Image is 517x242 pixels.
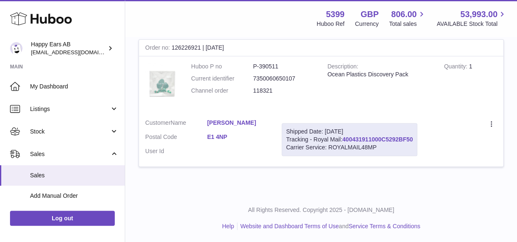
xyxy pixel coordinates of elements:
[145,44,171,53] strong: Order no
[460,9,497,20] span: 53,993.00
[317,20,345,28] div: Huboo Ref
[207,133,269,141] a: E1 4NP
[30,105,110,113] span: Listings
[30,128,110,136] span: Stock
[145,119,207,129] dt: Name
[286,144,413,151] div: Carrier Service: ROYALMAIL48MP
[286,128,413,136] div: Shipped Date: [DATE]
[207,119,269,127] a: [PERSON_NAME]
[191,63,253,71] dt: Huboo P no
[253,63,315,71] dd: P-390511
[361,9,378,20] strong: GBP
[139,40,503,56] div: 126226921 | [DATE]
[222,223,234,229] a: Help
[31,49,123,55] span: [EMAIL_ADDRESS][DOMAIN_NAME]
[30,192,119,200] span: Add Manual Order
[326,9,345,20] strong: 5399
[145,133,207,143] dt: Postal Code
[145,63,179,104] img: 53991642634710.jpg
[30,150,110,158] span: Sales
[237,222,420,230] li: and
[253,75,315,83] dd: 7350060650107
[389,20,426,28] span: Total sales
[436,9,507,28] a: 53,993.00 AVAILABLE Stock Total
[328,71,431,78] div: Ocean Plastics Discovery Pack
[282,123,418,156] div: Tracking - Royal Mail:
[31,40,106,56] div: Happy Ears AB
[389,9,426,28] a: 806.00 Total sales
[145,147,207,155] dt: User Id
[438,56,503,113] td: 1
[342,136,413,143] a: 400431911000C5292BF50
[30,171,119,179] span: Sales
[145,119,171,126] span: Customer
[132,206,510,214] p: All Rights Reserved. Copyright 2025 - [DOMAIN_NAME]
[10,211,115,226] a: Log out
[391,9,416,20] span: 806.00
[436,20,507,28] span: AVAILABLE Stock Total
[355,20,379,28] div: Currency
[240,223,339,229] a: Website and Dashboard Terms of Use
[328,63,358,72] strong: Description
[253,87,315,95] dd: 118321
[10,42,23,55] img: 3pl@happyearsearplugs.com
[191,87,253,95] dt: Channel order
[191,75,253,83] dt: Current identifier
[444,63,469,72] strong: Quantity
[30,83,119,91] span: My Dashboard
[348,223,420,229] a: Service Terms & Conditions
